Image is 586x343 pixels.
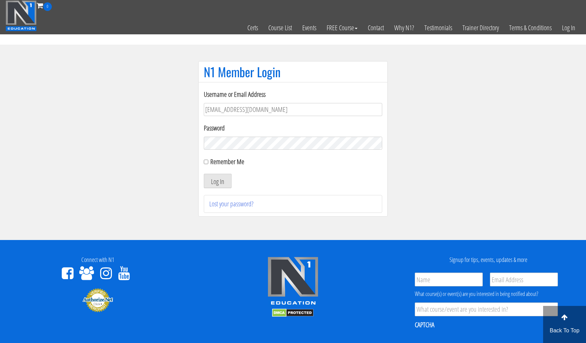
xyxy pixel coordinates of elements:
[415,273,483,286] input: Name
[543,327,586,335] p: Back To Top
[210,157,244,166] label: Remember Me
[396,256,581,263] h4: Signup for tips, events, updates & more
[5,0,37,31] img: n1-education
[209,199,254,208] a: Lost your password?
[415,290,558,298] div: What course(s) or event(s) are you interested in being notified about?
[363,11,389,45] a: Contact
[490,273,558,286] input: Email Address
[204,174,232,188] button: Log In
[204,89,382,100] label: Username or Email Address
[557,11,581,45] a: Log In
[419,11,457,45] a: Testimonials
[504,11,557,45] a: Terms & Conditions
[415,302,558,316] input: What course/event are you interested in?
[204,65,382,79] h1: N1 Member Login
[272,309,314,317] img: DMCA.com Protection Status
[43,2,52,11] span: 0
[297,11,321,45] a: Events
[82,288,113,312] img: Authorize.Net Merchant - Click to Verify
[263,11,297,45] a: Course List
[415,320,434,329] label: CAPTCHA
[37,1,52,10] a: 0
[457,11,504,45] a: Trainer Directory
[242,11,263,45] a: Certs
[389,11,419,45] a: Why N1?
[5,256,190,263] h4: Connect with N1
[321,11,363,45] a: FREE Course
[267,256,319,307] img: n1-edu-logo
[204,123,382,133] label: Password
